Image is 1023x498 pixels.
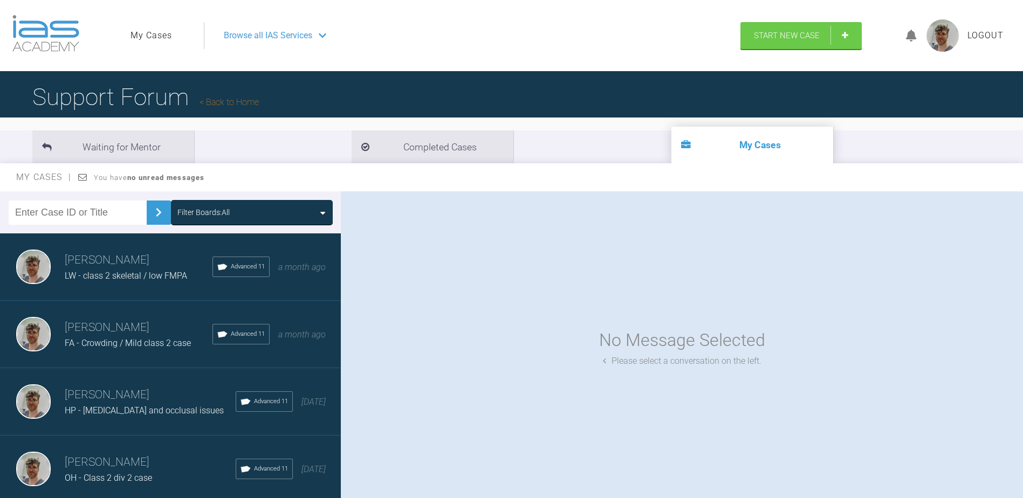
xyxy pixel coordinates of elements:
input: Enter Case ID or Title [9,200,147,225]
img: Thomas Friar [16,250,51,284]
li: Completed Cases [352,130,513,163]
a: Back to Home [200,97,259,107]
li: Waiting for Mentor [32,130,194,163]
span: Advanced 11 [231,262,265,272]
img: Thomas Friar [16,452,51,486]
div: Filter Boards: All [177,206,230,218]
span: HP - [MEDICAL_DATA] and occlusal issues [65,405,224,416]
span: [DATE] [301,397,326,407]
span: Advanced 11 [254,397,288,406]
h3: [PERSON_NAME] [65,319,212,337]
h1: Support Forum [32,78,259,116]
img: Thomas Friar [16,384,51,419]
h3: [PERSON_NAME] [65,386,236,404]
span: My Cases [16,172,72,182]
div: No Message Selected [599,327,765,354]
img: profile.png [926,19,959,52]
span: Browse all IAS Services [224,29,312,43]
a: My Cases [131,29,172,43]
span: a month ago [278,262,326,272]
span: Start New Case [754,31,820,40]
span: [DATE] [301,464,326,474]
a: Logout [967,29,1004,43]
h3: [PERSON_NAME] [65,453,236,472]
span: FA - Crowding / Mild class 2 case [65,338,191,348]
li: My Cases [671,127,833,163]
strong: no unread messages [127,174,204,182]
span: Advanced 11 [231,329,265,339]
span: You have [94,174,204,182]
img: logo-light.3e3ef733.png [12,15,79,52]
span: a month ago [278,329,326,340]
img: Thomas Friar [16,317,51,351]
span: OH - Class 2 div 2 case [65,473,152,483]
h3: [PERSON_NAME] [65,251,212,269]
div: Please select a conversation on the left. [603,354,761,368]
a: Start New Case [740,22,862,49]
img: chevronRight.28bd32b0.svg [150,204,167,221]
span: LW - class 2 skeletal / low FMPA [65,271,187,281]
span: Advanced 11 [254,464,288,474]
